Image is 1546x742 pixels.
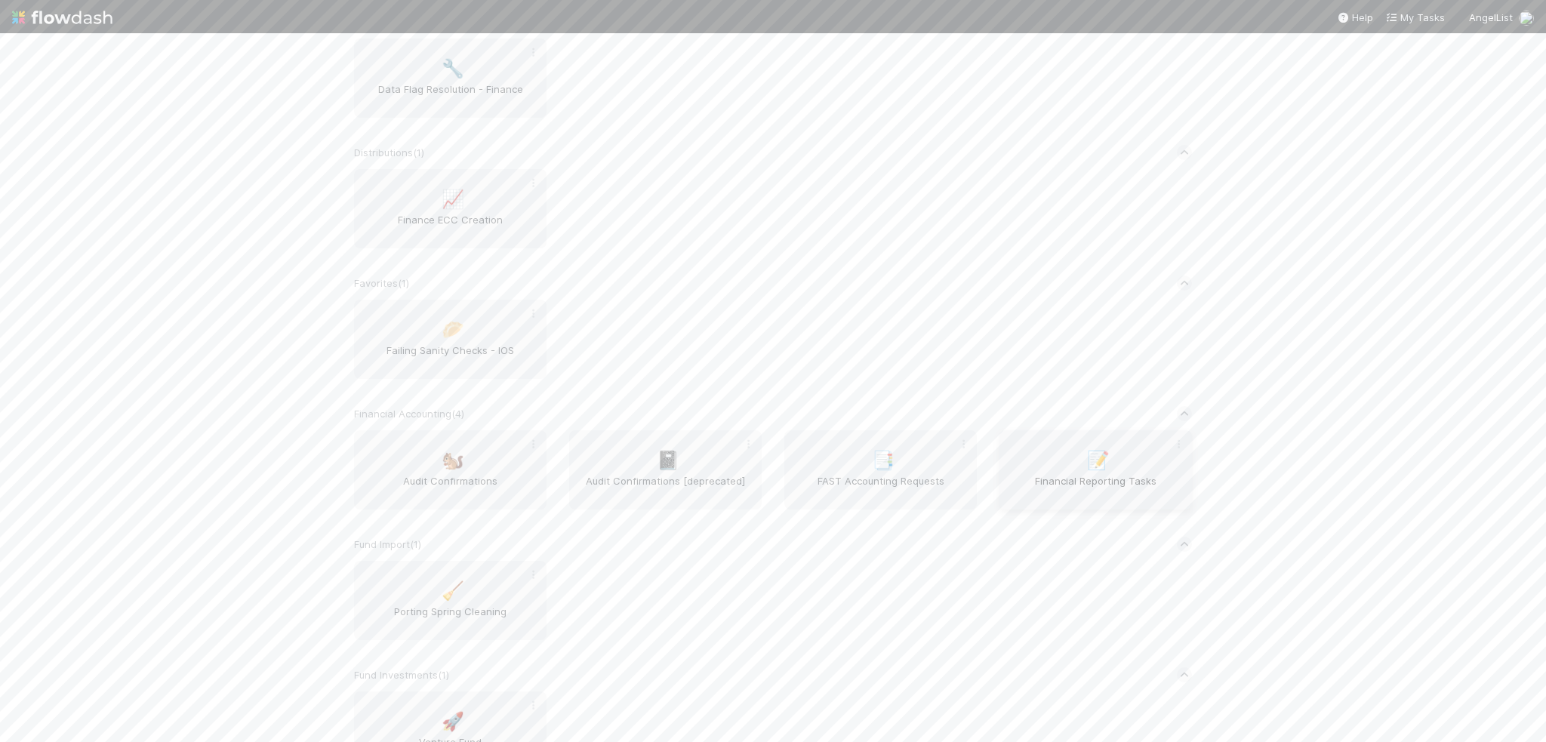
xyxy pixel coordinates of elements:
[1337,10,1373,25] div: Help
[354,430,547,510] a: 🐿️Audit Confirmations
[354,561,547,640] a: 🧹Porting Spring Cleaning
[354,408,464,420] span: Financial Accounting ( 4 )
[442,189,464,209] span: 📈
[354,300,547,379] a: 🥟Failing Sanity Checks - IOS
[1087,451,1110,470] span: 📝
[657,451,679,470] span: 📓
[360,212,540,242] span: Finance ECC Creation
[1006,473,1186,503] span: Financial Reporting Tasks
[569,430,762,510] a: 📓Audit Confirmations [deprecated]
[354,38,547,118] a: 🔧Data Flag Resolution - Finance
[442,451,464,470] span: 🐿️
[12,5,112,30] img: logo-inverted-e16ddd16eac7371096b0.svg
[442,320,464,340] span: 🥟
[790,473,971,503] span: FAST Accounting Requests
[1385,10,1445,25] a: My Tasks
[360,473,540,503] span: Audit Confirmations
[999,430,1192,510] a: 📝Financial Reporting Tasks
[784,430,977,510] a: 📑FAST Accounting Requests
[442,59,464,79] span: 🔧
[360,604,540,634] span: Porting Spring Cleaning
[1385,11,1445,23] span: My Tasks
[354,669,449,681] span: Fund Investments ( 1 )
[360,343,540,373] span: Failing Sanity Checks - IOS
[354,277,409,289] span: Favorites ( 1 )
[1519,11,1534,26] img: avatar_e5ec2f5b-afc7-4357-8cf1-2139873d70b1.png
[442,581,464,601] span: 🧹
[354,538,421,550] span: Fund Import ( 1 )
[354,146,424,159] span: Distributions ( 1 )
[354,169,547,248] a: 📈Finance ECC Creation
[360,82,540,112] span: Data Flag Resolution - Finance
[442,712,464,731] span: 🚀
[872,451,895,470] span: 📑
[1469,11,1513,23] span: AngelList
[575,473,756,503] span: Audit Confirmations [deprecated]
